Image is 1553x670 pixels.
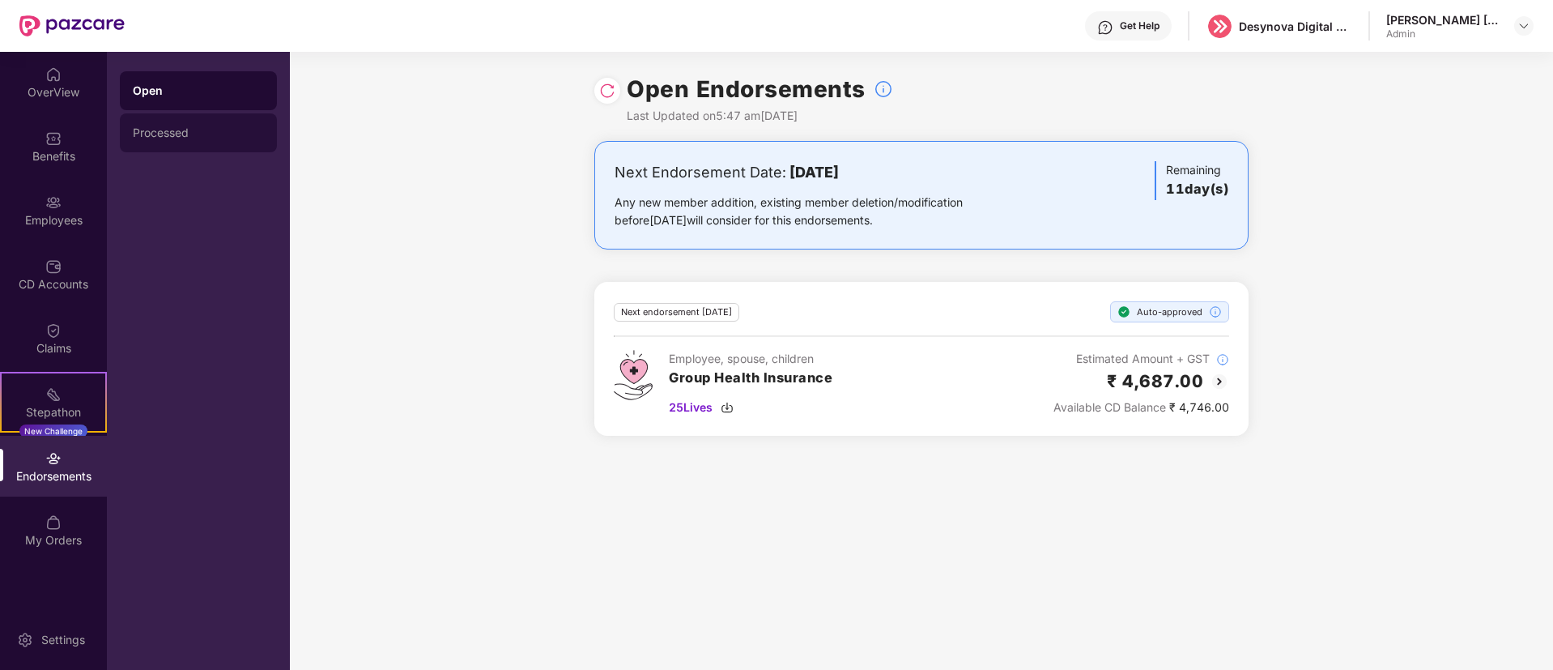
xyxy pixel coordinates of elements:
[133,83,264,99] div: Open
[2,404,105,420] div: Stepathon
[1110,301,1229,322] div: Auto-approved
[627,71,866,107] h1: Open Endorsements
[615,161,1014,184] div: Next Endorsement Date:
[614,303,739,322] div: Next endorsement [DATE]
[627,107,893,125] div: Last Updated on 5:47 am[DATE]
[45,66,62,83] img: svg+xml;base64,PHN2ZyBpZD0iSG9tZSIgeG1sbnM9Imh0dHA6Ly93d3cudzMub3JnLzIwMDAvc3ZnIiB3aWR0aD0iMjAiIG...
[45,130,62,147] img: svg+xml;base64,PHN2ZyBpZD0iQmVuZWZpdHMiIHhtbG5zPSJodHRwOi8vd3d3LnczLm9yZy8yMDAwL3N2ZyIgd2lkdGg9Ij...
[1155,161,1228,200] div: Remaining
[669,399,713,416] span: 25 Lives
[874,79,893,99] img: svg+xml;base64,PHN2ZyBpZD0iSW5mb18tXzMyeDMyIiBkYXRhLW5hbWU9IkluZm8gLSAzMngzMiIgeG1sbnM9Imh0dHA6Ly...
[1053,350,1229,368] div: Estimated Amount + GST
[1208,15,1232,38] img: logo%20(5).png
[45,450,62,467] img: svg+xml;base64,PHN2ZyBpZD0iRW5kb3JzZW1lbnRzIiB4bWxucz0iaHR0cDovL3d3dy53My5vcmcvMjAwMC9zdmciIHdpZH...
[19,425,87,437] div: New Challenge
[669,350,832,368] div: Employee, spouse, children
[1107,368,1203,395] h2: ₹ 4,687.00
[45,514,62,531] img: svg+xml;base64,PHN2ZyBpZD0iTXlfT3JkZXJzIiBkYXRhLW5hbWU9Ik15IE9yZGVycyIgeG1sbnM9Imh0dHA6Ly93d3cudz...
[1210,372,1229,391] img: svg+xml;base64,PHN2ZyBpZD0iQmFjay0yMHgyMCIgeG1sbnM9Imh0dHA6Ly93d3cudzMub3JnLzIwMDAvc3ZnIiB3aWR0aD...
[1097,19,1113,36] img: svg+xml;base64,PHN2ZyBpZD0iSGVscC0zMngzMiIgeG1sbnM9Imh0dHA6Ly93d3cudzMub3JnLzIwMDAvc3ZnIiB3aWR0aD...
[133,126,264,139] div: Processed
[669,368,832,389] h3: Group Health Insurance
[45,386,62,403] img: svg+xml;base64,PHN2ZyB4bWxucz0iaHR0cDovL3d3dy53My5vcmcvMjAwMC9zdmciIHdpZHRoPSIyMSIgaGVpZ2h0PSIyMC...
[599,83,615,99] img: svg+xml;base64,PHN2ZyBpZD0iUmVsb2FkLTMyeDMyIiB4bWxucz0iaHR0cDovL3d3dy53My5vcmcvMjAwMC9zdmciIHdpZH...
[1117,305,1130,318] img: svg+xml;base64,PHN2ZyBpZD0iU3RlcC1Eb25lLTE2eDE2IiB4bWxucz0iaHR0cDovL3d3dy53My5vcmcvMjAwMC9zdmciIH...
[45,322,62,339] img: svg+xml;base64,PHN2ZyBpZD0iQ2xhaW0iIHhtbG5zPSJodHRwOi8vd3d3LnczLm9yZy8yMDAwL3N2ZyIgd2lkdGg9IjIwIi...
[1386,12,1500,28] div: [PERSON_NAME] [PERSON_NAME]
[1120,19,1159,32] div: Get Help
[45,258,62,275] img: svg+xml;base64,PHN2ZyBpZD0iQ0RfQWNjb3VudHMiIGRhdGEtbmFtZT0iQ0QgQWNjb3VudHMiIHhtbG5zPSJodHRwOi8vd3...
[789,164,839,181] b: [DATE]
[1386,28,1500,41] div: Admin
[1053,399,1229,416] div: ₹ 4,746.00
[1216,353,1229,366] img: svg+xml;base64,PHN2ZyBpZD0iSW5mb18tXzMyeDMyIiBkYXRhLW5hbWU9IkluZm8gLSAzMngzMiIgeG1sbnM9Imh0dHA6Ly...
[614,350,653,400] img: svg+xml;base64,PHN2ZyB4bWxucz0iaHR0cDovL3d3dy53My5vcmcvMjAwMC9zdmciIHdpZHRoPSI0Ny43MTQiIGhlaWdodD...
[36,632,90,648] div: Settings
[615,194,1014,229] div: Any new member addition, existing member deletion/modification before [DATE] will consider for th...
[721,401,734,414] img: svg+xml;base64,PHN2ZyBpZD0iRG93bmxvYWQtMzJ4MzIiIHhtbG5zPSJodHRwOi8vd3d3LnczLm9yZy8yMDAwL3N2ZyIgd2...
[19,15,125,36] img: New Pazcare Logo
[17,632,33,648] img: svg+xml;base64,PHN2ZyBpZD0iU2V0dGluZy0yMHgyMCIgeG1sbnM9Imh0dHA6Ly93d3cudzMub3JnLzIwMDAvc3ZnIiB3aW...
[1517,19,1530,32] img: svg+xml;base64,PHN2ZyBpZD0iRHJvcGRvd24tMzJ4MzIiIHhtbG5zPSJodHRwOi8vd3d3LnczLm9yZy8yMDAwL3N2ZyIgd2...
[1053,400,1166,414] span: Available CD Balance
[1166,179,1228,200] h3: 11 day(s)
[1209,305,1222,318] img: svg+xml;base64,PHN2ZyBpZD0iSW5mb18tXzMyeDMyIiBkYXRhLW5hbWU9IkluZm8gLSAzMngzMiIgeG1sbnM9Imh0dHA6Ly...
[45,194,62,211] img: svg+xml;base64,PHN2ZyBpZD0iRW1wbG95ZWVzIiB4bWxucz0iaHR0cDovL3d3dy53My5vcmcvMjAwMC9zdmciIHdpZHRoPS...
[1239,19,1352,34] div: Desynova Digital private limited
